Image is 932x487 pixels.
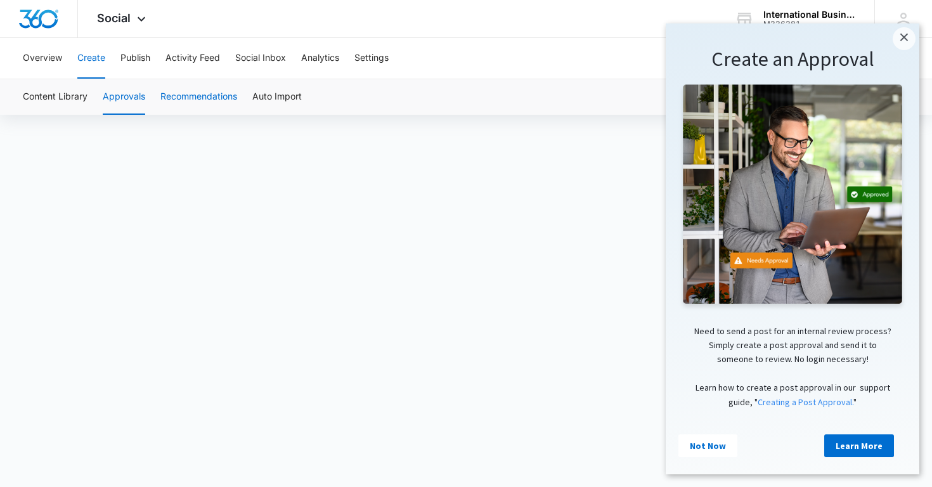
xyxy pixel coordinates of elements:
[354,38,389,79] button: Settings
[763,10,856,20] div: account name
[301,38,339,79] button: Analytics
[763,20,856,29] div: account id
[13,301,241,386] p: Need to send a post for an internal review process? Simply create a post approval and send it to ...
[159,411,228,434] a: Learn More
[13,23,241,49] h1: Create an Approval
[97,11,131,25] span: Social
[165,38,220,79] button: Activity Feed
[103,79,145,115] button: Approvals
[23,38,62,79] button: Overview
[13,411,72,434] a: Not Now
[252,79,302,115] button: Auto Import
[120,38,150,79] button: Publish
[77,38,105,79] button: Create
[92,373,188,384] a: Creating a Post Approval.
[235,38,286,79] button: Social Inbox
[160,79,237,115] button: Recommendations
[227,4,250,27] a: Close modal
[23,79,87,115] button: Content Library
